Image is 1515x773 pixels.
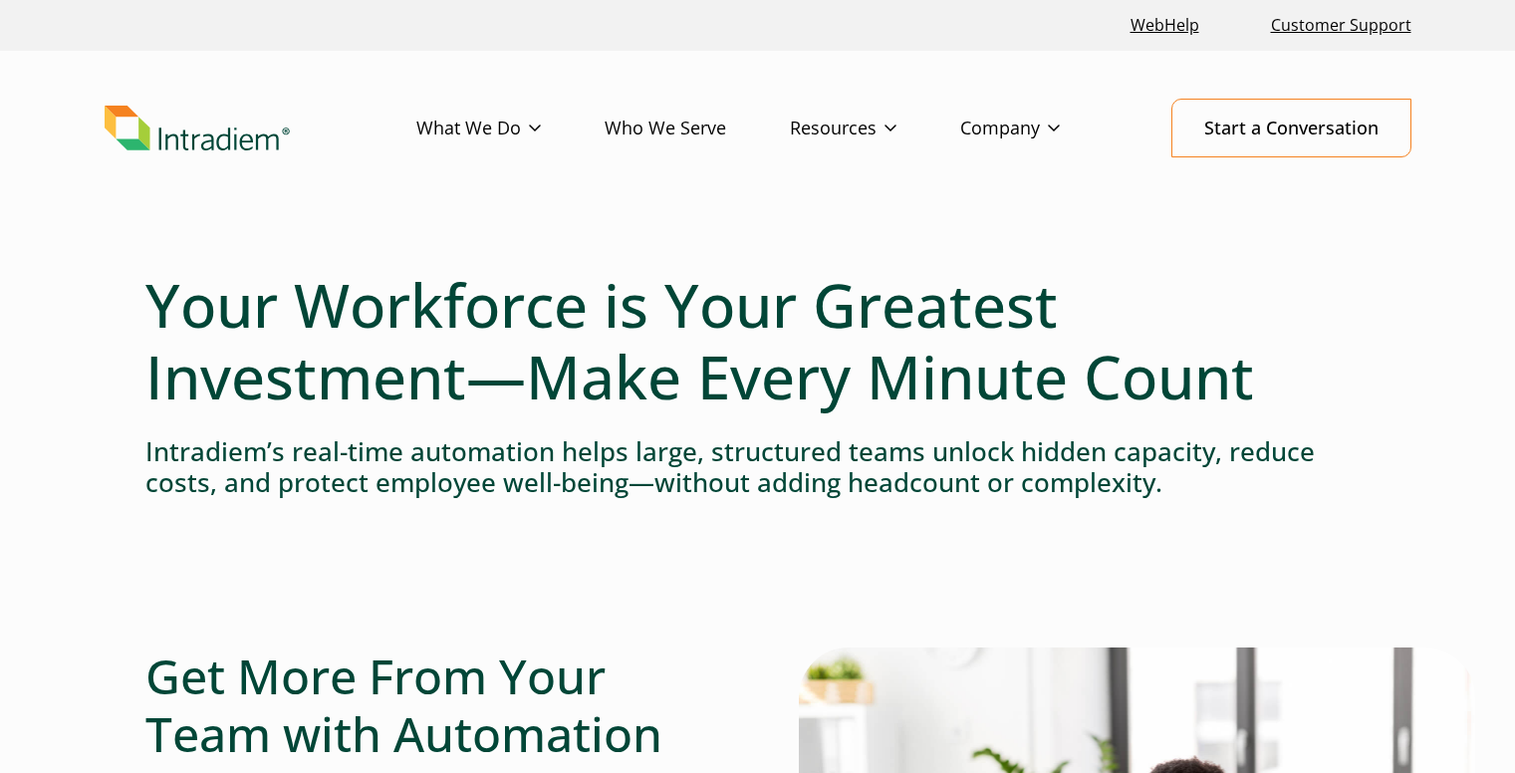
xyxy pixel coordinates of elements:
a: What We Do [416,100,605,157]
img: Intradiem [105,106,290,151]
a: Start a Conversation [1171,99,1411,157]
a: Link to homepage of Intradiem [105,106,416,151]
h2: Get More From Your Team with Automation [145,647,717,762]
a: Company [960,100,1124,157]
h1: Your Workforce is Your Greatest Investment—Make Every Minute Count [145,269,1371,412]
a: Customer Support [1263,4,1419,47]
a: Who We Serve [605,100,790,157]
a: Link opens in a new window [1123,4,1207,47]
h4: Intradiem’s real-time automation helps large, structured teams unlock hidden capacity, reduce cos... [145,436,1371,498]
a: Resources [790,100,960,157]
